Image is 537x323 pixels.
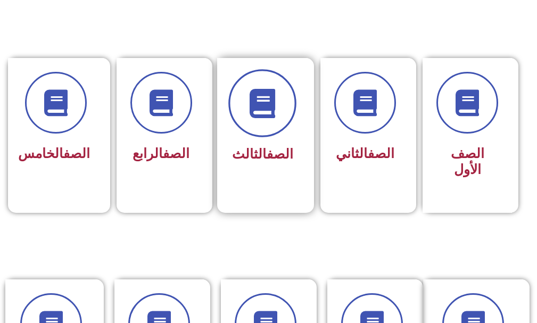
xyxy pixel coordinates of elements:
[63,146,90,161] a: الصف
[267,146,293,162] a: الصف
[336,146,394,161] span: الثاني
[451,146,484,177] span: الصف الأول
[368,146,394,161] a: الصف
[232,146,293,162] span: الثالث
[18,146,90,161] span: الخامس
[133,146,189,161] span: الرابع
[163,146,189,161] a: الصف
